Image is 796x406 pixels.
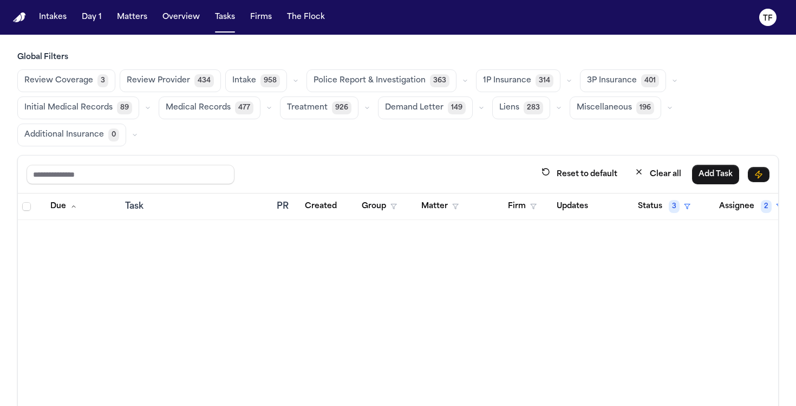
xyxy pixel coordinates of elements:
span: Liens [499,102,519,113]
button: Clear all [628,164,688,184]
div: PR [277,200,290,213]
span: 434 [194,74,214,87]
button: Review Provider434 [120,69,221,92]
button: Initial Medical Records89 [17,96,139,119]
button: Review Coverage3 [17,69,115,92]
button: Treatment926 [280,96,358,119]
button: Medical Records477 [159,96,260,119]
span: 401 [641,74,659,87]
button: Day 1 [77,8,106,27]
span: 1P Insurance [483,75,531,86]
span: Select all [22,202,31,211]
button: Intake958 [225,69,287,92]
span: 89 [117,101,132,114]
button: Police Report & Investigation363 [306,69,456,92]
h3: Global Filters [17,52,779,63]
button: Reset to default [535,164,624,184]
button: 1P Insurance314 [476,69,560,92]
button: Group [355,197,403,216]
button: The Flock [283,8,329,27]
button: 3P Insurance401 [580,69,666,92]
span: Treatment [287,102,328,113]
span: Demand Letter [385,102,443,113]
span: 196 [636,101,654,114]
button: Liens283 [492,96,550,119]
button: Updates [550,197,595,216]
span: Initial Medical Records [24,102,113,113]
span: 149 [448,101,466,114]
span: 926 [332,101,351,114]
span: 477 [235,101,253,114]
button: Immediate Task [748,167,769,182]
span: Review Coverage [24,75,93,86]
span: 363 [430,74,449,87]
button: Firm [501,197,543,216]
span: Police Report & Investigation [314,75,426,86]
button: Overview [158,8,204,27]
span: 3 [97,74,108,87]
button: Demand Letter149 [378,96,473,119]
button: Intakes [35,8,71,27]
button: Additional Insurance0 [17,124,126,146]
button: Miscellaneous196 [570,96,661,119]
span: 314 [536,74,553,87]
span: Miscellaneous [577,102,632,113]
span: 958 [260,74,280,87]
button: Add Task [692,165,739,184]
button: Firms [246,8,276,27]
span: Additional Insurance [24,130,104,140]
span: Intake [232,75,256,86]
button: Tasks [211,8,239,27]
button: Due [44,197,83,216]
span: 3P Insurance [587,75,637,86]
span: Review Provider [127,75,190,86]
button: Matter [415,197,465,216]
div: Task [125,200,268,213]
span: 283 [524,101,543,114]
img: Finch Logo [13,12,26,23]
a: Home [13,12,26,23]
span: Medical Records [166,102,231,113]
button: Status3 [631,197,697,216]
button: Assignee2 [713,197,789,216]
button: Created [298,197,343,216]
span: 0 [108,128,119,141]
button: Matters [113,8,152,27]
